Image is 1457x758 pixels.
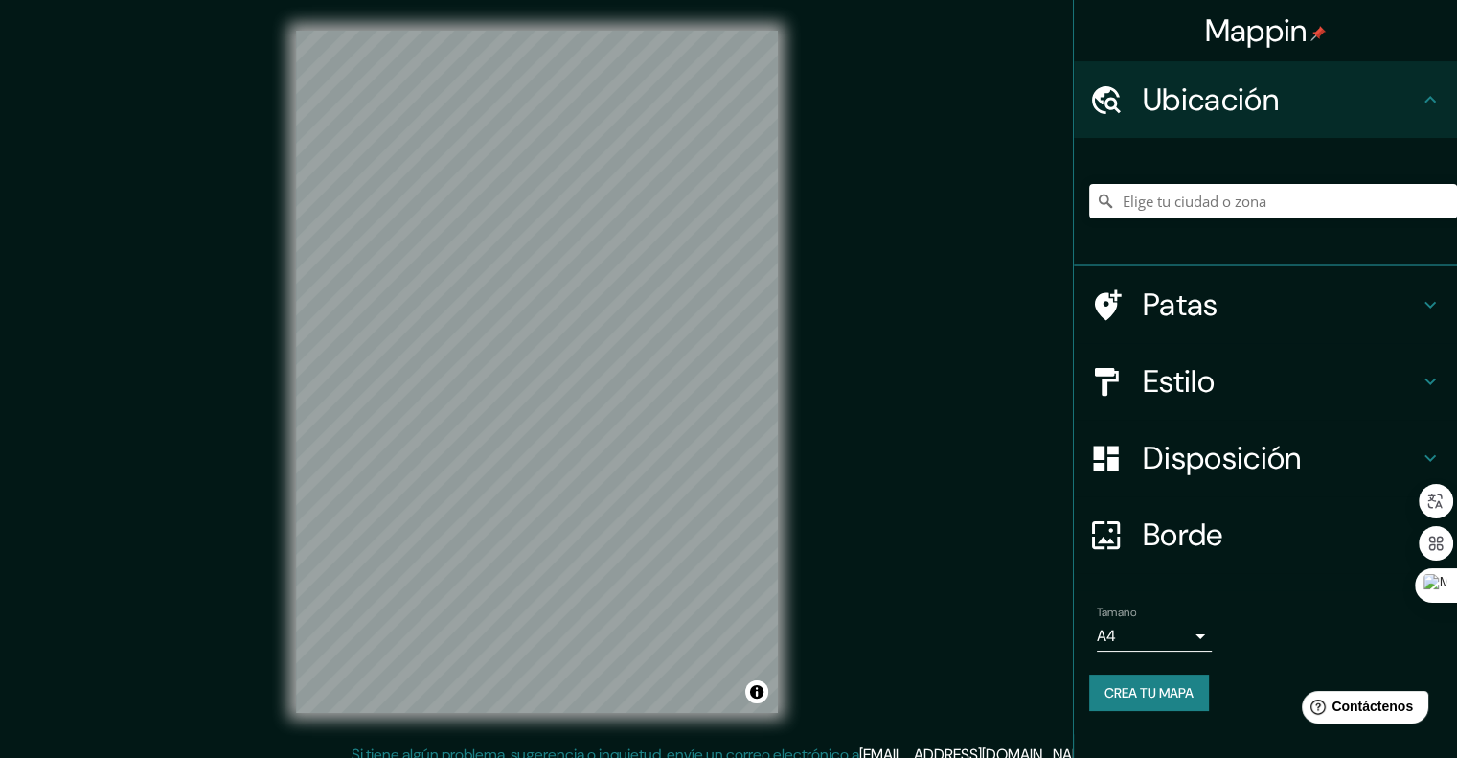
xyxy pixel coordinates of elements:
font: Disposición [1143,438,1301,478]
button: Activar o desactivar atribución [745,680,768,703]
div: Patas [1074,266,1457,343]
font: Borde [1143,515,1223,555]
input: Elige tu ciudad o zona [1089,184,1457,218]
div: Ubicación [1074,61,1457,138]
font: Ubicación [1143,80,1279,120]
div: Borde [1074,496,1457,573]
font: Mappin [1205,11,1308,51]
canvas: Mapa [296,31,778,713]
div: Disposición [1074,420,1457,496]
font: Patas [1143,285,1218,325]
iframe: Lanzador de widgets de ayuda [1286,683,1436,737]
div: A4 [1097,621,1212,652]
font: Crea tu mapa [1104,684,1194,701]
font: Estilo [1143,361,1215,402]
button: Crea tu mapa [1089,675,1209,711]
img: pin-icon.png [1310,26,1326,41]
font: Tamaño [1097,605,1136,620]
font: A4 [1097,626,1116,646]
div: Estilo [1074,343,1457,420]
